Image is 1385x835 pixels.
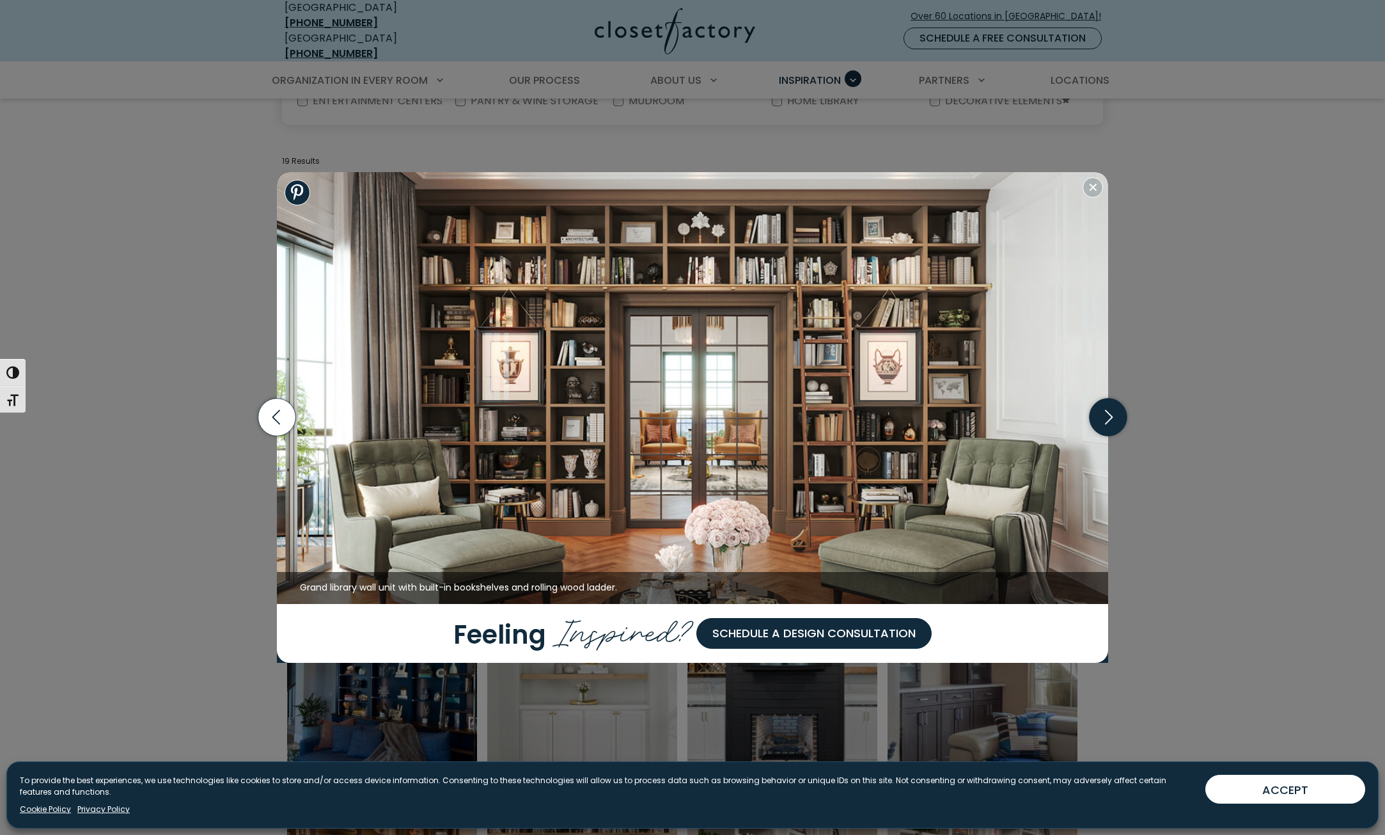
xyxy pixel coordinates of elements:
[20,775,1195,798] p: To provide the best experiences, we use technologies like cookies to store and/or access device i...
[1205,775,1365,804] button: ACCEPT
[1083,177,1103,198] button: Close modal
[277,172,1108,604] img: Grand library wall with built-in bookshelves and rolling ladder
[277,572,1108,604] figcaption: Grand library wall unit with built-in bookshelves and rolling wood ladder.
[552,603,696,655] span: Inspired?
[77,804,130,815] a: Privacy Policy
[453,616,546,652] span: Feeling
[285,180,310,205] a: Share to Pinterest
[20,804,71,815] a: Cookie Policy
[696,618,932,649] a: Schedule a Design Consultation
